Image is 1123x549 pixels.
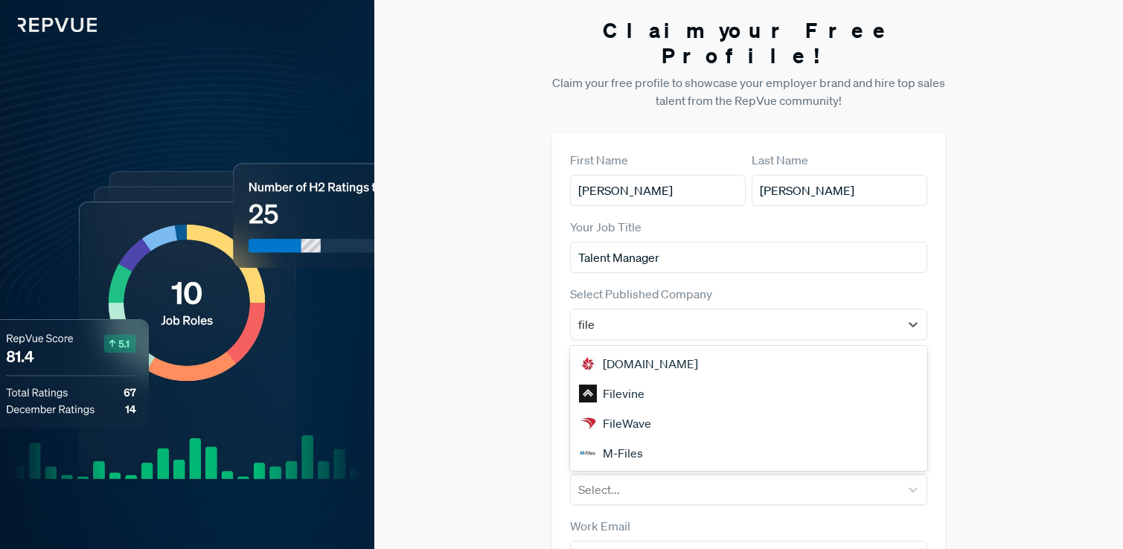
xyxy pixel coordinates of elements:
img: Files.com [579,355,597,373]
img: FileWave [579,414,597,432]
img: M-Files [579,444,597,462]
input: First Name [570,175,746,206]
div: [DOMAIN_NAME] [570,349,927,379]
div: FileWave [570,408,927,438]
label: Your Job Title [570,218,642,236]
p: Claim your free profile to showcase your employer brand and hire top sales talent from the RepVue... [552,74,945,109]
img: Filevine [579,385,597,402]
div: Filevine [570,379,927,408]
input: Last Name [752,175,927,206]
input: Title [570,242,927,273]
label: Work Email [570,517,630,535]
h3: Claim your Free Profile! [552,18,945,68]
div: M-Files [570,438,927,468]
label: Last Name [752,151,808,169]
label: First Name [570,151,628,169]
label: Select Published Company [570,285,712,303]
